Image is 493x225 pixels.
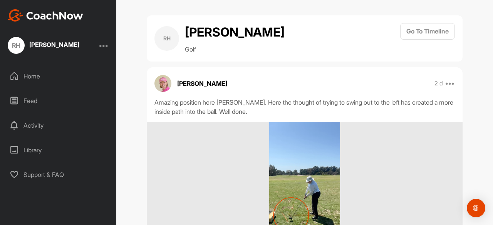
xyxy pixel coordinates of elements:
div: RH [8,37,25,54]
p: [PERSON_NAME] [177,79,227,88]
div: Support & FAQ [4,165,113,184]
button: Go To Timeline [400,23,455,40]
img: avatar [154,75,171,92]
div: Open Intercom Messenger [467,199,485,217]
p: Golf [185,45,285,54]
div: Activity [4,116,113,135]
div: Library [4,140,113,160]
div: Amazing position here [PERSON_NAME]. Here the thought of trying to swing out to the left has crea... [154,98,455,116]
h2: [PERSON_NAME] [185,23,285,42]
div: [PERSON_NAME] [29,42,79,48]
p: 2 d [434,80,443,87]
a: Go To Timeline [400,23,455,54]
div: RH [154,26,179,51]
div: Home [4,67,113,86]
div: Feed [4,91,113,110]
img: CoachNow [8,9,83,22]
